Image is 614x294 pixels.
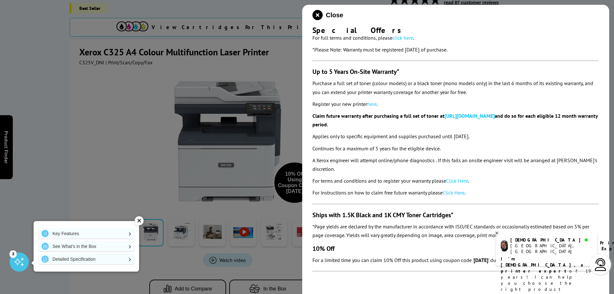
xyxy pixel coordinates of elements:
a: here [367,101,377,107]
strong: [DATE] [474,257,488,263]
a: [URL][DOMAIN_NAME] [445,113,495,119]
b: I'm [DEMOGRAPHIC_DATA], a printer expert [501,256,585,274]
p: of 19 years! I can help you choose the right product [501,256,592,292]
p: Register your new printer . [312,100,599,108]
p: For instructions on how to claim free future warranty please . [312,188,599,197]
a: Click Here [443,189,465,196]
a: See What's in the Box [38,241,134,251]
p: *Please Note: Warranty must be registered [DATE] of purchase. [312,45,599,54]
img: chris-livechat.png [501,240,508,251]
p: For a limited time you can claim 10% Off this product using coupon code ' ' during checkout. [312,256,599,265]
a: Key Features [38,228,134,239]
p: Applies only to specific equipment and supplies purchased until [DATE]. [312,132,599,141]
a: click here [392,35,413,41]
h3: Up to 5 Years On-Site Warranty* [312,68,599,76]
em: *Page yields are declared by the manufacturer in accordance with ISO/IEC standards or occasionall... [312,223,589,238]
span: Close [326,12,343,19]
h3: Ships with 1.5K Black and 1K CMY Toner Cartridges* [312,211,599,219]
b: Claim future warranty after purchasing a full set of toner at [312,113,445,119]
p: For terms and conditions and to register your warranty please . [312,177,599,185]
p: Continues for a maximum of 5 years for the eligible device. [312,144,599,153]
p: For full terms and conditions, please . [312,34,599,42]
p: A Xerox engineer will attempt online/phone diagnostics . If this fails an onsite engineer visit w... [312,156,599,173]
div: [DEMOGRAPHIC_DATA] [510,237,592,243]
a: Click Here [446,178,468,184]
button: close modal [312,10,343,20]
a: Detailed Specification [38,254,134,264]
div: [GEOGRAPHIC_DATA], [GEOGRAPHIC_DATA] [510,243,592,254]
div: Special Offers [312,25,599,35]
h3: 10% Off [312,244,599,253]
div: ✕ [135,216,144,225]
img: user-headset-light.svg [594,258,607,271]
p: Purchase a full set of toner (colour models) or a black toner (mono models only) in the last 6 mo... [312,79,599,96]
div: 3 [10,250,17,257]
